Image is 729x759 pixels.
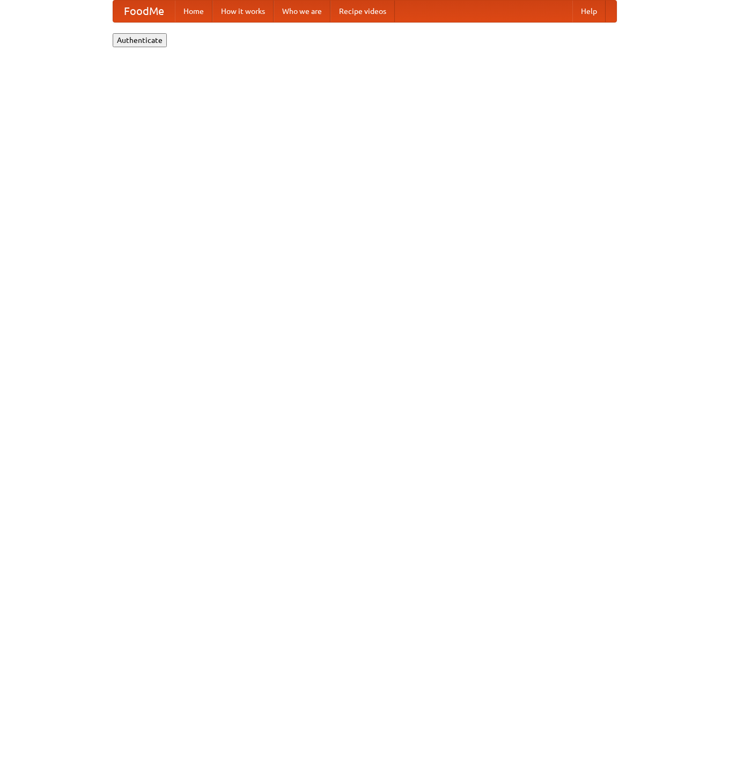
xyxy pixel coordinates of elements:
[212,1,274,22] a: How it works
[330,1,395,22] a: Recipe videos
[274,1,330,22] a: Who we are
[113,1,175,22] a: FoodMe
[113,33,167,47] button: Authenticate
[175,1,212,22] a: Home
[572,1,606,22] a: Help
[113,35,167,44] a: Authenticate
